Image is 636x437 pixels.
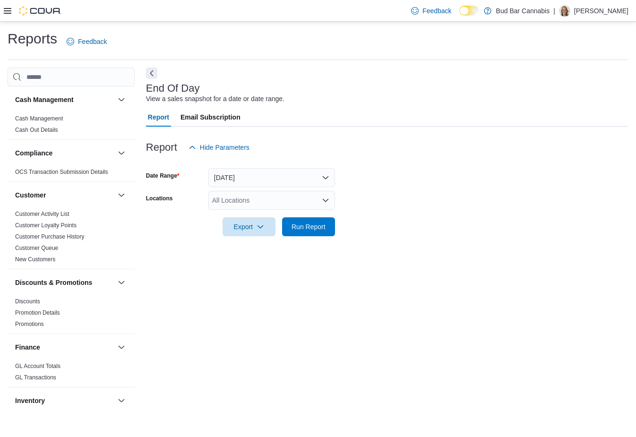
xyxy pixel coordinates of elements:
[15,115,63,122] a: Cash Management
[15,396,45,405] h3: Inventory
[15,363,60,369] a: GL Account Totals
[15,321,44,327] a: Promotions
[146,142,177,153] h3: Report
[292,222,326,231] span: Run Report
[8,208,135,269] div: Customer
[116,94,127,105] button: Cash Management
[559,5,570,17] div: Matt S
[15,233,85,240] span: Customer Purchase History
[146,83,200,94] h3: End Of Day
[180,108,241,127] span: Email Subscription
[407,1,455,20] a: Feedback
[15,245,58,251] a: Customer Queue
[146,94,284,104] div: View a sales snapshot for a date or date range.
[15,210,69,218] span: Customer Activity List
[15,127,58,133] a: Cash Out Details
[116,189,127,201] button: Customer
[15,396,114,405] button: Inventory
[223,217,275,236] button: Export
[15,320,44,328] span: Promotions
[148,108,169,127] span: Report
[15,298,40,305] a: Discounts
[8,296,135,334] div: Discounts & Promotions
[200,143,249,152] span: Hide Parameters
[15,95,114,104] button: Cash Management
[63,32,111,51] a: Feedback
[15,309,60,316] a: Promotion Details
[15,95,74,104] h3: Cash Management
[116,395,127,406] button: Inventory
[78,37,107,46] span: Feedback
[116,342,127,353] button: Finance
[146,172,180,180] label: Date Range
[208,168,335,187] button: [DATE]
[553,5,555,17] p: |
[15,211,69,217] a: Customer Activity List
[15,169,108,175] a: OCS Transaction Submission Details
[15,278,114,287] button: Discounts & Promotions
[8,166,135,181] div: Compliance
[15,222,77,229] a: Customer Loyalty Points
[8,29,57,48] h1: Reports
[282,217,335,236] button: Run Report
[574,5,628,17] p: [PERSON_NAME]
[8,113,135,139] div: Cash Management
[15,374,56,381] a: GL Transactions
[15,309,60,317] span: Promotion Details
[322,197,329,204] button: Open list of options
[19,6,61,16] img: Cova
[15,362,60,370] span: GL Account Totals
[15,148,114,158] button: Compliance
[15,190,114,200] button: Customer
[15,168,108,176] span: OCS Transaction Submission Details
[496,5,550,17] p: Bud Bar Cannabis
[15,256,55,263] a: New Customers
[146,195,173,202] label: Locations
[459,6,479,16] input: Dark Mode
[15,244,58,252] span: Customer Queue
[8,360,135,387] div: Finance
[15,148,52,158] h3: Compliance
[15,126,58,134] span: Cash Out Details
[116,277,127,288] button: Discounts & Promotions
[15,343,114,352] button: Finance
[15,190,46,200] h3: Customer
[146,68,157,79] button: Next
[185,138,253,157] button: Hide Parameters
[15,233,85,240] a: Customer Purchase History
[228,217,270,236] span: Export
[422,6,451,16] span: Feedback
[15,278,92,287] h3: Discounts & Promotions
[116,147,127,159] button: Compliance
[15,343,40,352] h3: Finance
